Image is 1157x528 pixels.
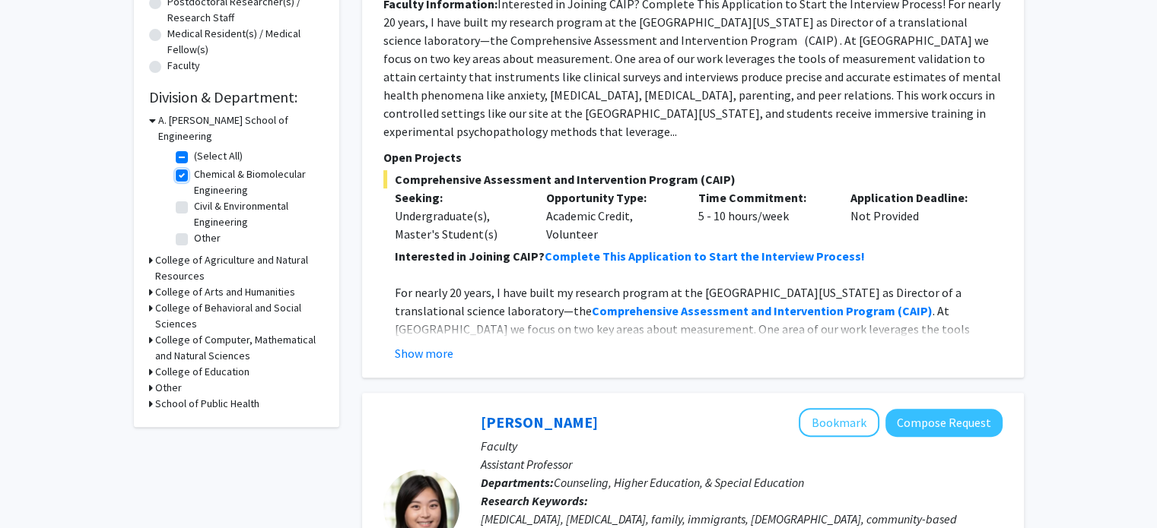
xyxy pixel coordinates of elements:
div: Academic Credit, Volunteer [535,188,687,243]
label: Other [194,230,221,246]
h3: College of Agriculture and Natural Resources [155,252,324,284]
p: Faculty [481,437,1003,455]
label: Chemical & Biomolecular Engineering [194,166,320,198]
iframe: Chat [11,460,65,517]
h3: Other [155,380,182,396]
span: Counseling, Higher Education, & Special Education [554,475,804,490]
label: Faculty [167,58,200,74]
h3: College of Arts and Humanities [155,284,295,300]
label: Civil & Environmental Engineering [194,198,320,230]
a: Comprehensive Assessment and Intervention Program (CAIP) [592,303,933,318]
strong: Interested in Joining CAIP? [395,248,545,264]
p: Time Commitment: [698,188,828,207]
a: [PERSON_NAME] [481,413,598,432]
h3: College of Behavioral and Social Sciences [155,300,324,332]
a: Complete This Application to Start the Interview Process! [545,248,865,264]
p: Opportunity Type: [546,188,675,207]
button: Add Veronica Kang to Bookmarks [799,408,879,437]
label: Medical Resident(s) / Medical Fellow(s) [167,26,324,58]
b: Research Keywords: [481,493,588,508]
div: Not Provided [839,188,991,243]
b: Departments: [481,475,554,490]
strong: Comprehensive Assessment and Intervention Program [592,303,895,318]
span: Comprehensive Assessment and Intervention Program (CAIP) [383,170,1003,188]
h3: School of Public Health [155,396,259,412]
div: 5 - 10 hours/week [687,188,839,243]
button: Compose Request to Veronica Kang [885,409,1003,437]
p: Seeking: [395,188,524,207]
h3: A. [PERSON_NAME] School of Engineering [158,112,324,144]
p: Application Deadline: [850,188,980,207]
h3: College of Education [155,364,250,380]
strong: (CAIP) [898,303,933,318]
h2: Division & Department: [149,88,324,106]
p: Open Projects [383,148,1003,166]
p: Assistant Professor [481,455,1003,473]
div: Undergraduate(s), Master's Student(s) [395,207,524,243]
h3: College of Computer, Mathematical and Natural Sciences [155,332,324,364]
button: Show more [395,344,453,362]
label: (Select All) [194,148,243,164]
